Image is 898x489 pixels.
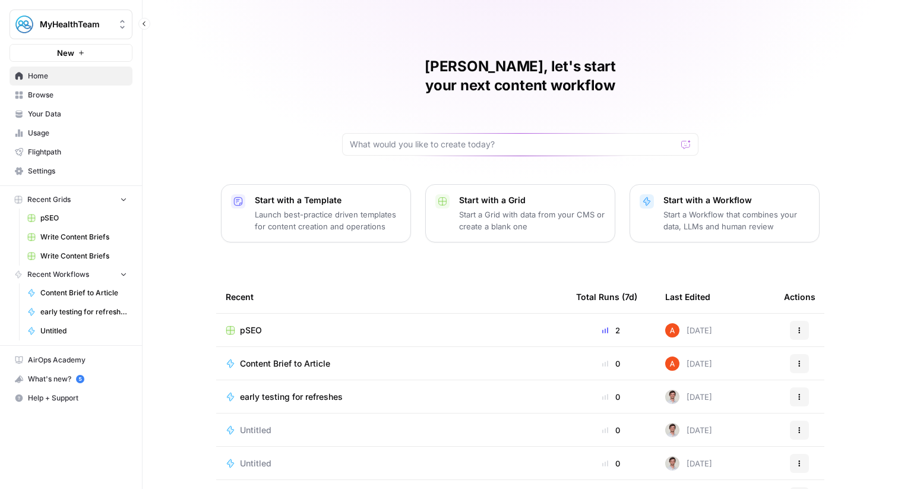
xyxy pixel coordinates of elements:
button: Recent Workflows [10,266,132,283]
span: pSEO [240,324,262,336]
div: 0 [576,458,646,469]
span: Untitled [240,458,271,469]
img: tdmuw9wfe40fkwq84phcceuazoww [665,390,679,404]
p: Start with a Grid [459,194,605,206]
p: Start a Workflow that combines your data, LLMs and human review [663,209,810,232]
img: tdmuw9wfe40fkwq84phcceuazoww [665,456,679,471]
input: What would you like to create today? [350,138,676,150]
h1: [PERSON_NAME], let's start your next content workflow [342,57,698,95]
span: Flightpath [28,147,127,157]
p: Start with a Workflow [663,194,810,206]
span: Recent Workflows [27,269,89,280]
button: Start with a TemplateLaunch best-practice driven templates for content creation and operations [221,184,411,242]
span: Write Content Briefs [40,232,127,242]
a: Browse [10,86,132,105]
div: [DATE] [665,456,712,471]
img: cje7zb9ux0f2nqyv5qqgv3u0jxek [665,357,679,371]
span: Help + Support [28,393,127,403]
span: Your Data [28,109,127,119]
a: Untitled [226,458,557,469]
a: pSEO [22,209,132,228]
span: early testing for refreshes [40,307,127,317]
p: Launch best-practice driven templates for content creation and operations [255,209,401,232]
div: 0 [576,424,646,436]
a: AirOps Academy [10,351,132,370]
a: Your Data [10,105,132,124]
img: MyHealthTeam Logo [14,14,35,35]
button: What's new? 5 [10,370,132,389]
div: What's new? [10,370,132,388]
a: Home [10,67,132,86]
a: Untitled [226,424,557,436]
a: Usage [10,124,132,143]
button: Start with a WorkflowStart a Workflow that combines your data, LLMs and human review [630,184,820,242]
a: early testing for refreshes [22,302,132,321]
span: Write Content Briefs [40,251,127,261]
span: Browse [28,90,127,100]
div: 0 [576,358,646,370]
a: 5 [76,375,84,383]
a: early testing for refreshes [226,391,557,403]
button: Workspace: MyHealthTeam [10,10,132,39]
a: Flightpath [10,143,132,162]
div: 2 [576,324,646,336]
img: cje7zb9ux0f2nqyv5qqgv3u0jxek [665,323,679,337]
img: tdmuw9wfe40fkwq84phcceuazoww [665,423,679,437]
p: Start a Grid with data from your CMS or create a blank one [459,209,605,232]
span: Recent Grids [27,194,71,205]
span: early testing for refreshes [240,391,343,403]
span: Untitled [240,424,271,436]
div: Recent [226,280,557,313]
div: [DATE] [665,357,712,371]
a: Content Brief to Article [22,283,132,302]
span: Home [28,71,127,81]
button: Recent Grids [10,191,132,209]
div: Last Edited [665,280,710,313]
span: Content Brief to Article [240,358,330,370]
text: 5 [78,376,81,382]
button: Start with a GridStart a Grid with data from your CMS or create a blank one [425,184,615,242]
a: Content Brief to Article [226,358,557,370]
a: Settings [10,162,132,181]
span: Settings [28,166,127,176]
div: 0 [576,391,646,403]
span: Content Brief to Article [40,288,127,298]
span: AirOps Academy [28,355,127,365]
span: Untitled [40,326,127,336]
p: Start with a Template [255,194,401,206]
div: [DATE] [665,390,712,404]
a: Write Content Briefs [22,247,132,266]
a: Write Content Briefs [22,228,132,247]
button: Help + Support [10,389,132,408]
span: New [57,47,74,59]
span: pSEO [40,213,127,223]
a: pSEO [226,324,557,336]
a: Untitled [22,321,132,340]
div: Actions [784,280,815,313]
span: MyHealthTeam [40,18,112,30]
div: [DATE] [665,423,712,437]
span: Usage [28,128,127,138]
button: New [10,44,132,62]
div: [DATE] [665,323,712,337]
div: Total Runs (7d) [576,280,637,313]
